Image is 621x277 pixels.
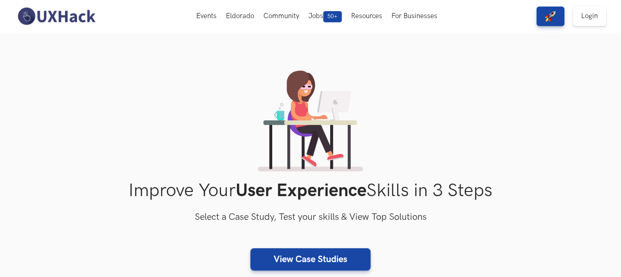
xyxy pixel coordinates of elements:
[573,7,606,26] a: Login
[545,11,556,22] img: rocket
[258,71,363,171] img: lady working on laptop
[250,248,371,270] a: View Case Studies
[15,180,606,202] h1: Improve Your Skills in 3 Steps
[15,7,97,26] img: UXHack-logo.png
[236,180,366,202] strong: User Experience
[15,210,606,225] h3: Select a Case Study, Test your skills & View Top Solutions
[323,11,342,22] span: 50+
